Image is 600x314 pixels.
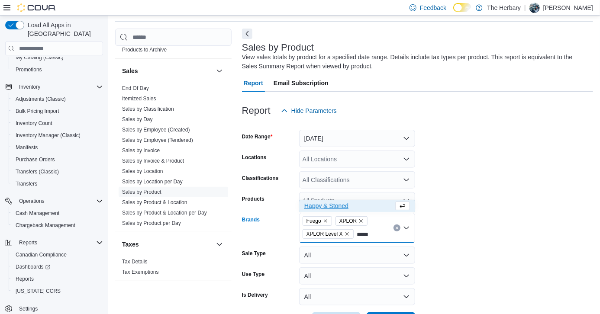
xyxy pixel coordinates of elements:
[303,229,354,239] span: XPLOR Level X
[16,196,48,206] button: Operations
[12,208,63,218] a: Cash Management
[122,95,156,102] span: Itemized Sales
[115,83,232,232] div: Sales
[9,166,106,178] button: Transfers (Classic)
[323,218,328,224] button: Remove Fuego from selection in this group
[12,274,37,284] a: Reports
[2,195,106,207] button: Operations
[214,239,225,250] button: Taxes
[122,157,184,164] span: Sales by Invoice & Product
[122,269,159,276] span: Tax Exemptions
[16,180,37,187] span: Transfers
[122,116,153,123] span: Sales by Day
[12,220,79,231] a: Chargeback Management
[16,82,44,92] button: Inventory
[12,286,64,296] a: [US_STATE] CCRS
[12,106,103,116] span: Bulk Pricing Import
[12,52,103,63] span: My Catalog (Classic)
[122,127,190,133] a: Sales by Employee (Created)
[122,47,167,53] a: Products to Archive
[9,249,106,261] button: Canadian Compliance
[122,106,174,112] a: Sales by Classification
[122,67,213,75] button: Sales
[122,240,213,249] button: Taxes
[12,286,103,296] span: Washington CCRS
[122,137,193,144] span: Sales by Employee (Tendered)
[16,156,55,163] span: Purchase Orders
[9,141,106,154] button: Manifests
[16,237,103,248] span: Reports
[242,292,268,298] label: Is Delivery
[122,189,161,195] span: Sales by Product
[242,250,266,257] label: Sale Type
[9,285,106,297] button: [US_STATE] CCRS
[9,207,106,219] button: Cash Management
[242,271,265,278] label: Use Type
[242,133,273,140] label: Date Range
[12,154,103,165] span: Purchase Orders
[299,288,415,305] button: All
[12,167,103,177] span: Transfers (Classic)
[9,117,106,129] button: Inventory Count
[274,74,329,92] span: Email Subscription
[115,256,232,281] div: Taxes
[122,209,207,216] span: Sales by Product & Location per Day
[12,52,67,63] a: My Catalog (Classic)
[345,231,350,237] button: Remove XPLOR Level X from selection in this group
[12,220,103,231] span: Chargeback Management
[122,240,139,249] h3: Taxes
[19,198,45,205] span: Operations
[16,168,59,175] span: Transfers (Classic)
[394,224,400,231] button: Clear input
[453,3,471,12] input: Dark Mode
[122,147,160,154] span: Sales by Invoice
[19,239,37,246] span: Reports
[12,250,70,260] a: Canadian Compliance
[487,3,521,13] p: The Herbary
[9,154,106,166] button: Purchase Orders
[543,3,593,13] p: [PERSON_NAME]
[420,3,446,12] span: Feedback
[358,218,364,224] button: Remove XPLOR from selection in this group
[16,304,41,314] a: Settings
[529,3,540,13] div: Brandon Eddie
[12,208,103,218] span: Cash Management
[12,106,63,116] a: Bulk Pricing Import
[122,147,160,154] a: Sales by Invoice
[242,175,279,182] label: Classifications
[122,126,190,133] span: Sales by Employee (Created)
[16,222,75,229] span: Chargeback Management
[122,220,181,227] span: Sales by Product per Day
[242,154,267,161] label: Locations
[19,305,38,312] span: Settings
[122,199,187,205] a: Sales by Product & Location
[242,106,271,116] h3: Report
[122,269,159,275] a: Tax Exemptions
[122,67,138,75] h3: Sales
[299,247,415,264] button: All
[12,130,84,141] a: Inventory Manager (Classic)
[16,263,50,270] span: Dashboards
[16,276,34,282] span: Reports
[12,250,103,260] span: Canadian Compliance
[24,21,103,38] span: Load All Apps in [GEOGRAPHIC_DATA]
[16,288,61,295] span: [US_STATE] CCRS
[291,106,337,115] span: Hide Parameters
[122,85,149,92] span: End Of Day
[16,96,66,103] span: Adjustments (Classic)
[9,219,106,231] button: Chargeback Management
[306,217,321,225] span: Fuego
[122,137,193,143] a: Sales by Employee (Tendered)
[403,224,410,231] button: Close list of options
[12,274,103,284] span: Reports
[12,94,69,104] a: Adjustments (Classic)
[242,29,252,39] button: Next
[16,82,103,92] span: Inventory
[2,237,106,249] button: Reports
[16,237,41,248] button: Reports
[115,34,232,58] div: Products
[9,261,106,273] a: Dashboards
[122,259,148,265] a: Tax Details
